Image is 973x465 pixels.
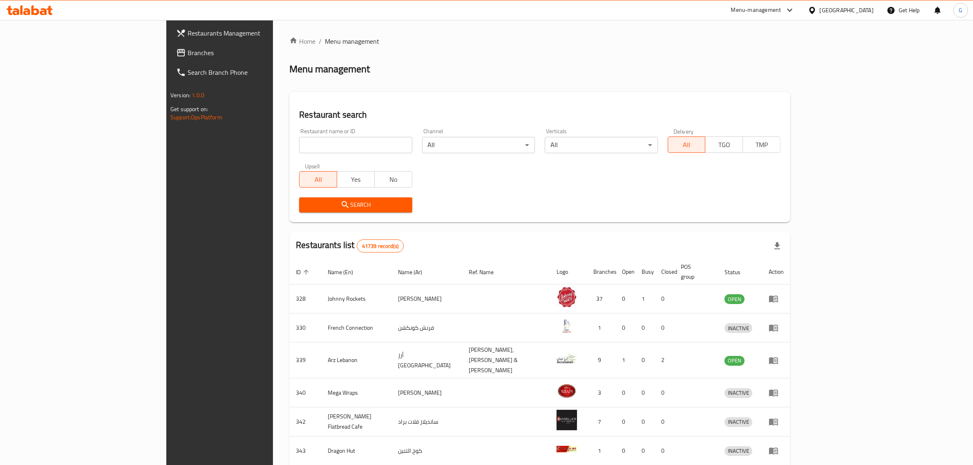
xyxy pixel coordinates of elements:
[357,242,403,250] span: 41739 record(s)
[550,259,587,284] th: Logo
[769,323,784,333] div: Menu
[398,267,433,277] span: Name (Ar)
[170,23,329,43] a: Restaurants Management
[762,259,790,284] th: Action
[299,137,412,153] input: Search for restaurant name or ID..
[705,136,743,153] button: TGO
[557,410,577,430] img: Sandella's Flatbread Cafe
[725,294,745,304] div: OPEN
[615,284,635,313] td: 0
[192,90,204,101] span: 1.0.0
[587,284,615,313] td: 37
[635,259,655,284] th: Busy
[725,356,745,365] span: OPEN
[725,295,745,304] span: OPEN
[681,262,708,282] span: POS group
[299,109,781,121] h2: Restaurant search
[673,128,694,134] label: Delivery
[305,163,320,169] label: Upsell
[321,378,391,407] td: Mega Wraps
[391,284,463,313] td: [PERSON_NAME]
[587,342,615,378] td: 9
[378,174,409,186] span: No
[725,388,752,398] span: INACTIVE
[725,417,752,427] span: INACTIVE
[635,378,655,407] td: 0
[328,267,364,277] span: Name (En)
[321,313,391,342] td: French Connection
[170,43,329,63] a: Branches
[289,36,790,46] nav: breadcrumb
[615,407,635,436] td: 0
[391,342,463,378] td: أرز [GEOGRAPHIC_DATA]
[374,171,412,188] button: No
[769,446,784,456] div: Menu
[587,378,615,407] td: 3
[170,90,190,101] span: Version:
[321,342,391,378] td: Arz Lebanon
[557,381,577,401] img: Mega Wraps
[655,342,674,378] td: 2
[743,136,781,153] button: TMP
[557,316,577,336] img: French Connection
[725,267,751,277] span: Status
[587,259,615,284] th: Branches
[655,259,674,284] th: Closed
[557,439,577,459] img: Dragon Hut
[557,287,577,307] img: Johnny Rockets
[725,388,752,398] div: INACTIVE
[767,236,787,256] div: Export file
[725,324,752,333] span: INACTIVE
[557,349,577,369] img: Arz Lebanon
[587,407,615,436] td: 7
[296,267,311,277] span: ID
[391,378,463,407] td: [PERSON_NAME]
[469,267,505,277] span: Ref. Name
[746,139,777,151] span: TMP
[296,239,404,253] h2: Restaurants list
[615,259,635,284] th: Open
[289,63,370,76] h2: Menu management
[321,407,391,436] td: [PERSON_NAME] Flatbread Cafe
[725,446,752,456] div: INACTIVE
[820,6,874,15] div: [GEOGRAPHIC_DATA]
[325,36,379,46] span: Menu management
[303,174,334,186] span: All
[299,171,337,188] button: All
[615,378,635,407] td: 0
[337,171,375,188] button: Yes
[170,104,208,114] span: Get support on:
[731,5,781,15] div: Menu-management
[635,407,655,436] td: 0
[635,313,655,342] td: 0
[655,407,674,436] td: 0
[655,378,674,407] td: 0
[725,323,752,333] div: INACTIVE
[321,284,391,313] td: Johnny Rockets
[587,313,615,342] td: 1
[615,313,635,342] td: 0
[668,136,706,153] button: All
[188,48,322,58] span: Branches
[391,407,463,436] td: سانديلاز فلات براد
[188,67,322,77] span: Search Branch Phone
[299,197,412,212] button: Search
[655,313,674,342] td: 0
[671,139,702,151] span: All
[422,137,535,153] div: All
[357,239,404,253] div: Total records count
[725,356,745,366] div: OPEN
[725,417,752,427] div: INACTIVE
[463,342,550,378] td: [PERSON_NAME],[PERSON_NAME] & [PERSON_NAME]
[391,313,463,342] td: فرنش كونكشن
[615,342,635,378] td: 1
[769,388,784,398] div: Menu
[769,417,784,427] div: Menu
[188,28,322,38] span: Restaurants Management
[655,284,674,313] td: 0
[635,284,655,313] td: 1
[170,112,222,123] a: Support.OpsPlatform
[545,137,658,153] div: All
[769,294,784,304] div: Menu
[959,6,962,15] span: G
